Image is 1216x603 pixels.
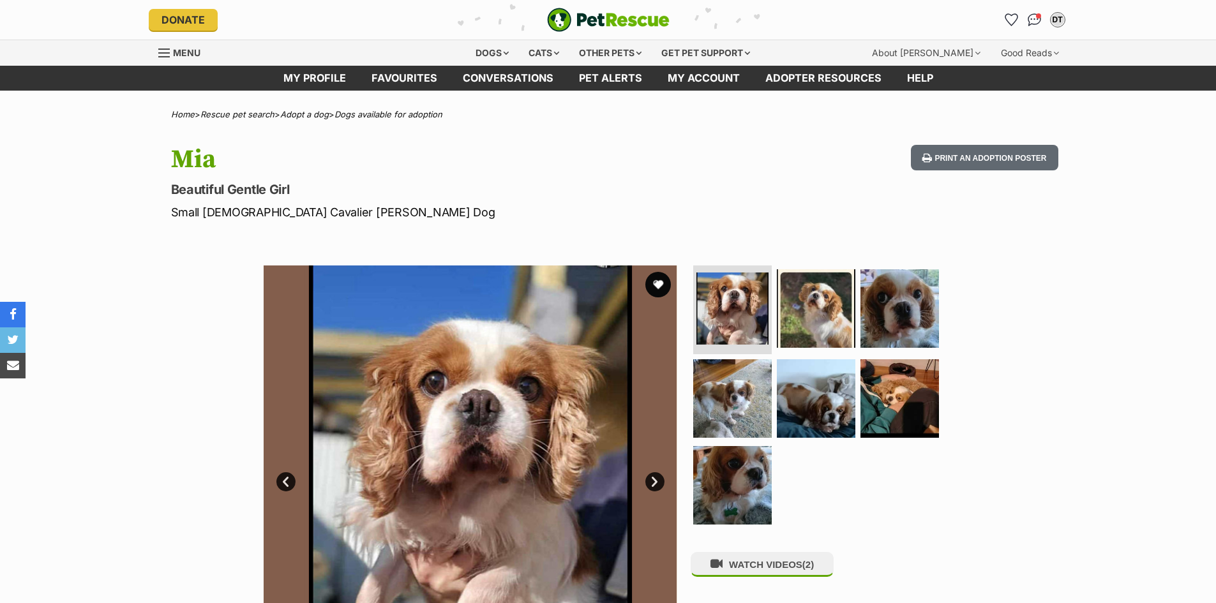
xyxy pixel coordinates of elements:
img: Photo of Mia [693,359,772,438]
img: Photo of Mia [860,359,939,438]
a: My account [655,66,753,91]
img: Photo of Mia [777,359,855,438]
button: WATCH VIDEOS(2) [691,552,834,577]
img: Photo of Mia [860,269,939,348]
a: Menu [158,40,209,63]
a: Favourites [359,66,450,91]
span: (2) [802,559,814,570]
p: Small [DEMOGRAPHIC_DATA] Cavalier [PERSON_NAME] Dog [171,204,711,221]
div: About [PERSON_NAME] [863,40,989,66]
button: favourite [645,272,671,297]
div: DT [1051,13,1064,26]
div: > > > [139,110,1077,119]
div: Good Reads [992,40,1068,66]
h1: Mia [171,145,711,174]
button: Print an adoption poster [911,145,1058,171]
p: Beautiful Gentle Girl [171,181,711,198]
a: My profile [271,66,359,91]
button: My account [1047,10,1068,30]
div: Get pet support [652,40,759,66]
a: conversations [450,66,566,91]
a: Donate [149,9,218,31]
a: PetRescue [547,8,670,32]
a: Adopt a dog [280,109,329,119]
a: Dogs available for adoption [334,109,442,119]
div: Dogs [467,40,518,66]
a: Rescue pet search [200,109,274,119]
a: Next [645,472,664,491]
div: Other pets [570,40,650,66]
a: Pet alerts [566,66,655,91]
div: Cats [520,40,568,66]
a: Prev [276,472,296,491]
img: Photo of Mia [777,269,855,348]
img: chat-41dd97257d64d25036548639549fe6c8038ab92f7586957e7f3b1b290dea8141.svg [1028,13,1041,26]
a: Favourites [1002,10,1022,30]
a: Adopter resources [753,66,894,91]
a: Conversations [1025,10,1045,30]
ul: Account quick links [1002,10,1068,30]
img: logo-e224e6f780fb5917bec1dbf3a21bbac754714ae5b6737aabdf751b685950b380.svg [547,8,670,32]
span: Menu [173,47,200,58]
img: Photo of Mia [693,446,772,525]
a: Help [894,66,946,91]
a: Home [171,109,195,119]
img: Photo of Mia [696,272,769,345]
